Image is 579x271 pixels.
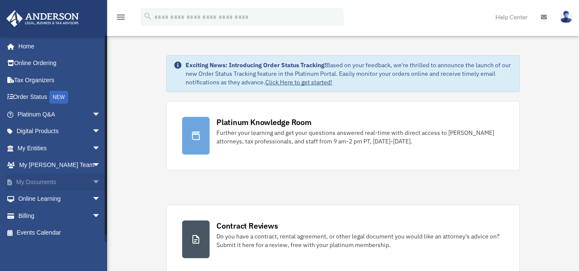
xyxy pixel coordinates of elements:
[92,140,109,157] span: arrow_drop_down
[49,91,68,104] div: NEW
[92,157,109,174] span: arrow_drop_down
[4,10,81,27] img: Anderson Advisors Platinum Portal
[6,140,114,157] a: My Entitiesarrow_drop_down
[92,106,109,123] span: arrow_drop_down
[6,173,114,191] a: My Documentsarrow_drop_down
[6,38,109,55] a: Home
[265,78,332,86] a: Click Here to get started!
[92,173,109,191] span: arrow_drop_down
[143,12,153,21] i: search
[216,220,278,231] div: Contract Reviews
[6,123,114,140] a: Digital Productsarrow_drop_down
[6,106,114,123] a: Platinum Q&Aarrow_drop_down
[166,101,520,170] a: Platinum Knowledge Room Further your learning and get your questions answered real-time with dire...
[216,128,504,146] div: Further your learning and get your questions answered real-time with direct access to [PERSON_NAM...
[116,12,126,22] i: menu
[6,207,114,224] a: Billingarrow_drop_down
[92,123,109,140] span: arrow_drop_down
[116,15,126,22] a: menu
[92,207,109,225] span: arrow_drop_down
[560,11,573,23] img: User Pic
[6,191,114,208] a: Online Learningarrow_drop_down
[6,224,114,241] a: Events Calendar
[216,117,312,128] div: Platinum Knowledge Room
[6,55,114,72] a: Online Ordering
[186,61,513,86] div: Based on your feedback, we're thrilled to announce the launch of our new Order Status Tracking fe...
[216,232,504,249] div: Do you have a contract, rental agreement, or other legal document you would like an attorney's ad...
[6,71,114,89] a: Tax Organizers
[92,191,109,208] span: arrow_drop_down
[6,89,114,106] a: Order StatusNEW
[186,61,326,69] strong: Exciting News: Introducing Order Status Tracking!
[6,157,114,174] a: My [PERSON_NAME] Teamarrow_drop_down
